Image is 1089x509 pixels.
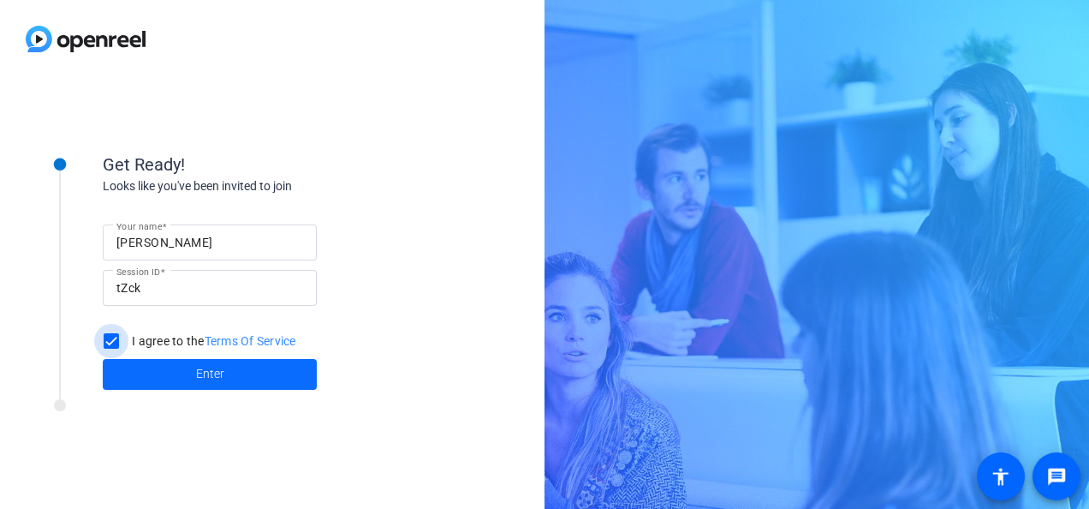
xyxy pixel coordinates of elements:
div: Looks like you've been invited to join [103,177,445,195]
mat-icon: message [1046,466,1067,487]
a: Terms Of Service [205,334,296,348]
mat-icon: accessibility [991,466,1011,487]
span: Enter [196,365,224,383]
div: Get Ready! [103,152,445,177]
mat-label: Your name [116,221,162,231]
button: Enter [103,359,317,390]
mat-label: Session ID [116,266,160,277]
label: I agree to the [128,332,296,350]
